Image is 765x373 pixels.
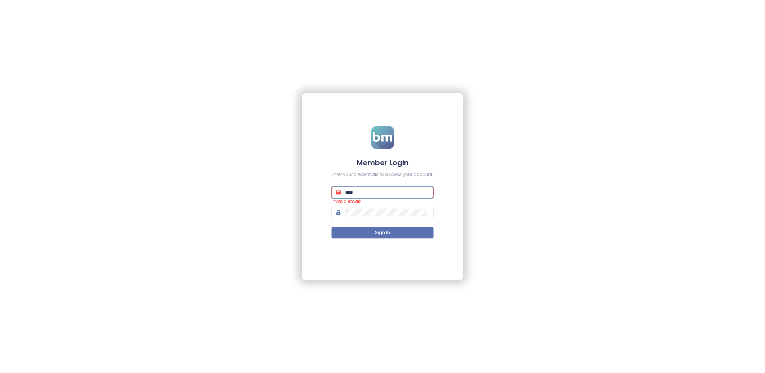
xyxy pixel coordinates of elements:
[331,171,433,178] div: Enter your credentials to access your account.
[375,229,390,236] span: Sign In
[336,190,341,195] span: mail
[371,126,394,149] img: logo
[331,158,433,168] h4: Member Login
[336,210,341,215] span: lock
[331,198,433,205] div: Invalid email!
[331,227,433,238] button: Sign In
